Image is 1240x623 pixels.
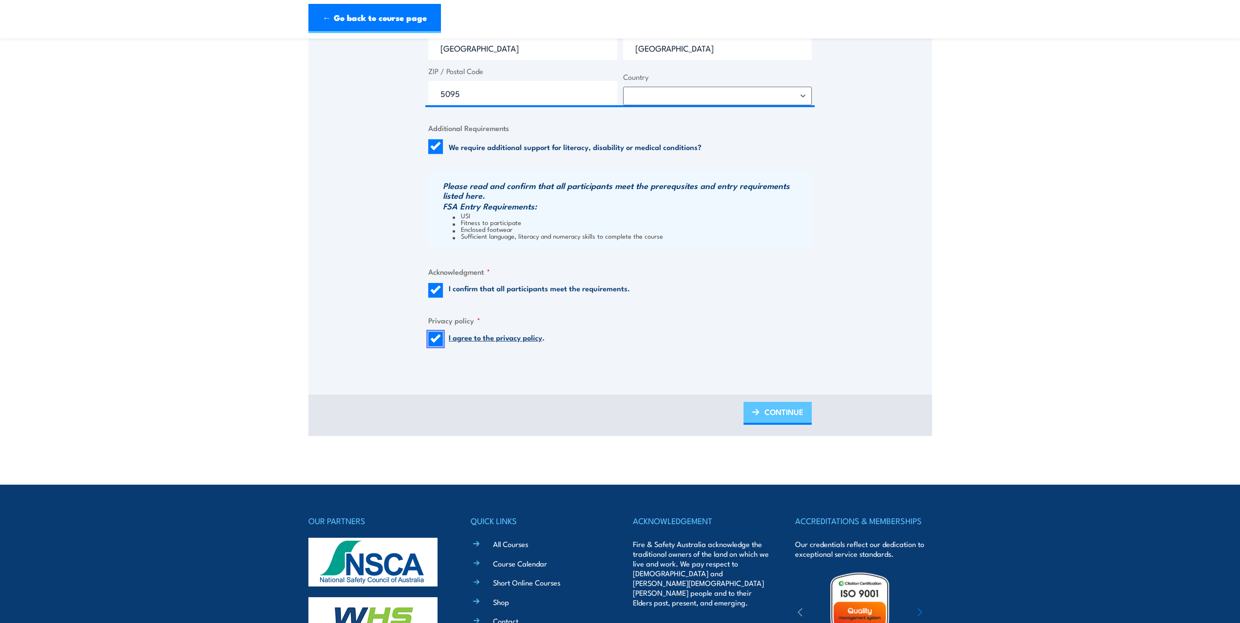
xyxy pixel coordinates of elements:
h3: Please read and confirm that all participants meet the prerequsites and entry requirements listed... [443,181,809,200]
p: Fire & Safety Australia acknowledge the traditional owners of the land on which we live and work.... [633,539,769,607]
legend: Acknowledgment [428,266,490,277]
p: Our credentials reflect our dedication to exceptional service standards. [795,539,932,559]
a: All Courses [493,539,528,549]
h4: ACCREDITATIONS & MEMBERSHIPS [795,514,932,528]
label: I confirm that all participants meet the requirements. [449,283,630,298]
label: . [449,332,545,346]
h4: ACKNOWLEDGEMENT [633,514,769,528]
a: Short Online Courses [493,577,560,587]
a: CONTINUE [744,402,812,425]
li: Enclosed footwear [453,226,809,232]
label: We require additional support for literacy, disability or medical conditions? [449,142,702,151]
li: USI [453,212,809,219]
label: ZIP / Postal Code [428,66,617,77]
label: Country [623,72,812,83]
h3: FSA Entry Requirements: [443,201,809,211]
span: CONTINUE [764,399,803,425]
legend: Privacy policy [428,315,480,326]
h4: OUR PARTNERS [308,514,445,528]
h4: QUICK LINKS [471,514,607,528]
legend: Additional Requirements [428,122,509,133]
li: Fitness to participate [453,219,809,226]
li: Sufficient language, literacy and numeracy skills to complete the course [453,232,809,239]
a: Shop [493,597,509,607]
img: nsca-logo-footer [308,538,438,586]
a: I agree to the privacy policy [449,332,542,342]
a: Course Calendar [493,558,547,568]
a: ← Go back to course page [308,4,441,33]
